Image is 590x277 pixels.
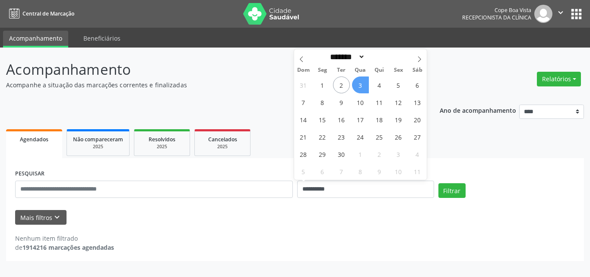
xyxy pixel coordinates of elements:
span: Outubro 6, 2025 [314,163,331,180]
span: Outubro 5, 2025 [295,163,312,180]
span: Sáb [408,67,427,73]
span: Cancelados [208,136,237,143]
div: 2025 [140,143,184,150]
div: 2025 [73,143,123,150]
span: Setembro 23, 2025 [333,128,350,145]
p: Ano de acompanhamento [440,105,516,115]
span: Outubro 10, 2025 [390,163,407,180]
span: Qua [351,67,370,73]
span: Sex [389,67,408,73]
i:  [556,8,565,17]
span: Ter [332,67,351,73]
span: Setembro 2, 2025 [333,76,350,93]
button: Mais filtroskeyboard_arrow_down [15,210,67,225]
p: Acompanhe a situação das marcações correntes e finalizadas [6,80,411,89]
span: Setembro 3, 2025 [352,76,369,93]
span: Outubro 9, 2025 [371,163,388,180]
img: img [534,5,552,23]
span: Agosto 31, 2025 [295,76,312,93]
a: Beneficiários [77,31,127,46]
span: Setembro 19, 2025 [390,111,407,128]
span: Setembro 1, 2025 [314,76,331,93]
span: Setembro 30, 2025 [333,146,350,162]
span: Outubro 1, 2025 [352,146,369,162]
a: Central de Marcação [6,6,74,21]
span: Outubro 11, 2025 [409,163,426,180]
span: Resolvidos [149,136,175,143]
select: Month [327,52,365,61]
p: Acompanhamento [6,59,411,80]
span: Setembro 24, 2025 [352,128,369,145]
span: Setembro 29, 2025 [314,146,331,162]
span: Setembro 9, 2025 [333,94,350,111]
div: Cope Boa Vista [462,6,531,14]
span: Setembro 22, 2025 [314,128,331,145]
div: de [15,243,114,252]
div: 2025 [201,143,244,150]
span: Setembro 17, 2025 [352,111,369,128]
span: Setembro 14, 2025 [295,111,312,128]
span: Setembro 27, 2025 [409,128,426,145]
span: Setembro 18, 2025 [371,111,388,128]
button:  [552,5,569,23]
span: Outubro 8, 2025 [352,163,369,180]
i: keyboard_arrow_down [52,213,62,222]
span: Central de Marcação [22,10,74,17]
label: PESQUISAR [15,167,44,181]
a: Acompanhamento [3,31,68,48]
input: Year [365,52,393,61]
span: Dom [294,67,313,73]
span: Outubro 7, 2025 [333,163,350,180]
div: Nenhum item filtrado [15,234,114,243]
span: Setembro 5, 2025 [390,76,407,93]
span: Setembro 8, 2025 [314,94,331,111]
span: Setembro 28, 2025 [295,146,312,162]
span: Setembro 15, 2025 [314,111,331,128]
span: Outubro 3, 2025 [390,146,407,162]
span: Setembro 26, 2025 [390,128,407,145]
span: Setembro 20, 2025 [409,111,426,128]
span: Setembro 7, 2025 [295,94,312,111]
button: apps [569,6,584,22]
span: Setembro 6, 2025 [409,76,426,93]
strong: 1914216 marcações agendadas [22,243,114,252]
button: Filtrar [438,183,466,198]
span: Setembro 21, 2025 [295,128,312,145]
button: Relatórios [537,72,581,86]
span: Seg [313,67,332,73]
span: Agendados [20,136,48,143]
span: Setembro 16, 2025 [333,111,350,128]
span: Outubro 4, 2025 [409,146,426,162]
span: Setembro 10, 2025 [352,94,369,111]
span: Setembro 12, 2025 [390,94,407,111]
span: Setembro 4, 2025 [371,76,388,93]
span: Setembro 11, 2025 [371,94,388,111]
span: Não compareceram [73,136,123,143]
span: Setembro 13, 2025 [409,94,426,111]
span: Qui [370,67,389,73]
span: Setembro 25, 2025 [371,128,388,145]
span: Outubro 2, 2025 [371,146,388,162]
span: Recepcionista da clínica [462,14,531,21]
